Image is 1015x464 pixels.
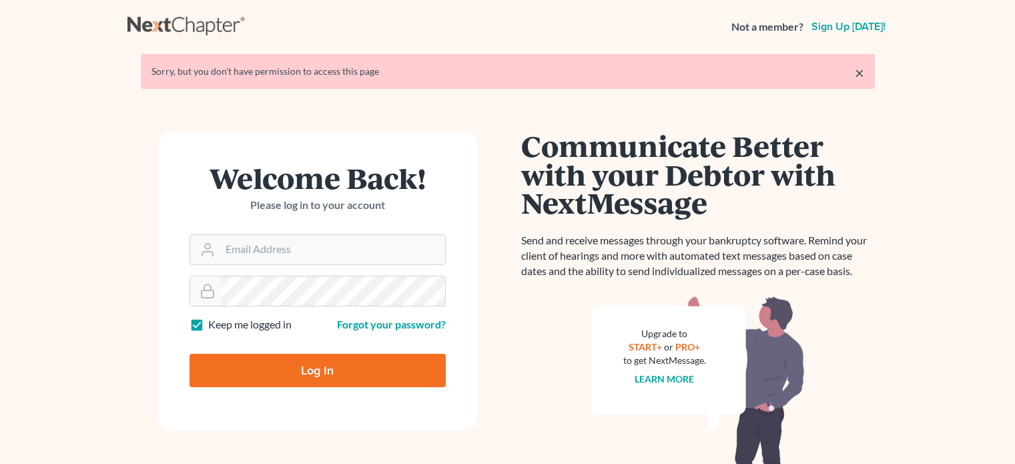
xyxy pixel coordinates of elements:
[675,341,700,353] a: PRO+
[151,65,864,78] div: Sorry, but you don't have permission to access this page
[623,327,706,340] div: Upgrade to
[629,341,662,353] a: START+
[190,198,446,213] p: Please log in to your account
[635,373,694,385] a: Learn more
[190,354,446,387] input: Log In
[809,21,888,32] a: Sign up [DATE]!
[731,19,803,35] strong: Not a member?
[190,164,446,192] h1: Welcome Back!
[855,65,864,81] a: ×
[521,132,875,217] h1: Communicate Better with your Debtor with NextMessage
[623,354,706,367] div: to get NextMessage.
[337,318,446,330] a: Forgot your password?
[220,235,445,264] input: Email Address
[521,233,875,279] p: Send and receive messages through your bankruptcy software. Remind your client of hearings and mo...
[664,341,673,353] span: or
[208,317,292,332] label: Keep me logged in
